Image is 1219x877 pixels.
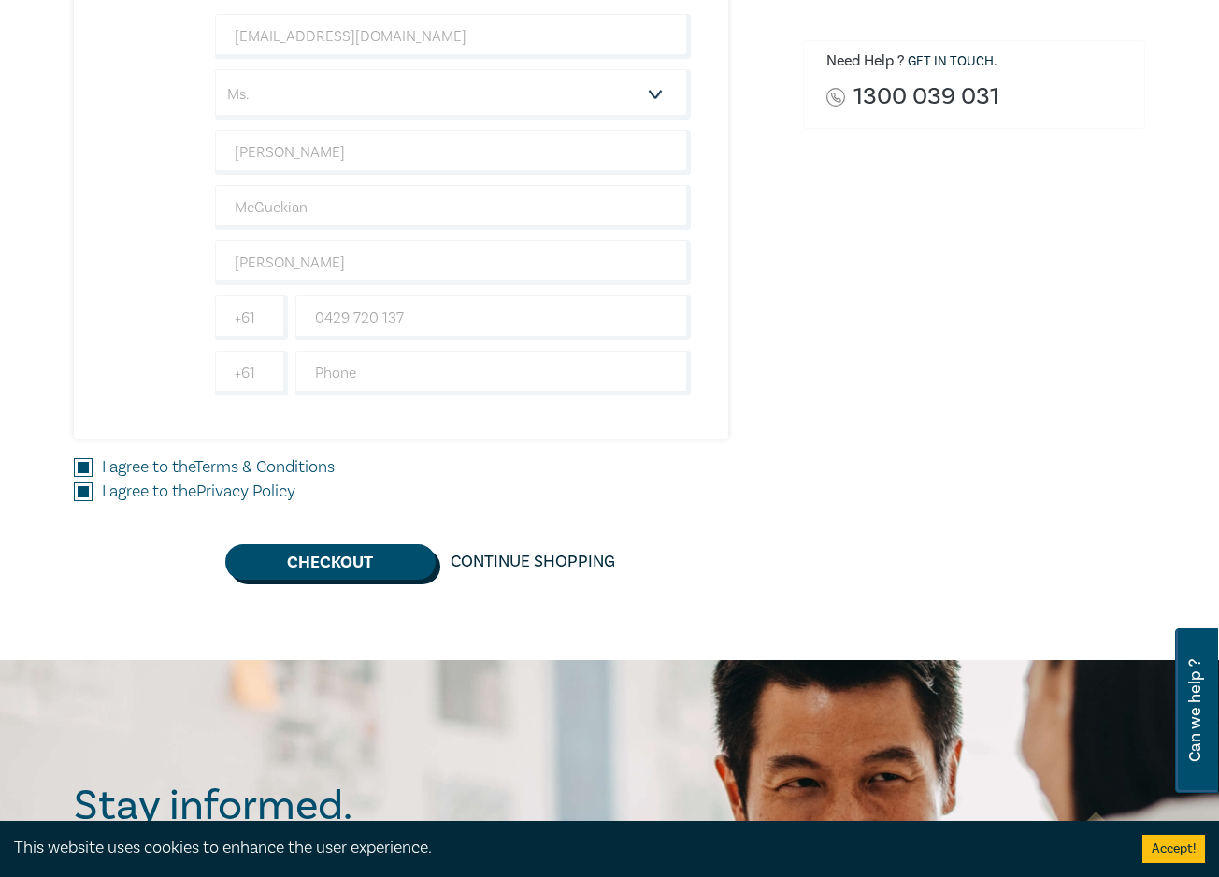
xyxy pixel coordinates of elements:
a: Get in touch [908,53,994,70]
button: Accept cookies [1142,835,1205,863]
input: Phone [295,351,691,395]
input: +61 [215,351,288,395]
a: Continue Shopping [436,544,630,580]
h6: Need Help ? . [826,52,1130,71]
input: First Name* [215,130,691,175]
button: Checkout [225,544,436,580]
input: Attendee Email* [215,14,691,59]
a: Privacy Policy [196,481,295,502]
label: I agree to the [102,455,335,480]
input: Last Name* [215,185,691,230]
a: Terms & Conditions [194,456,335,478]
span: Can we help ? [1186,640,1204,782]
label: I agree to the [102,480,295,504]
div: This website uses cookies to enhance the user experience. [14,836,1114,860]
input: Mobile* [295,295,691,340]
a: 1300 039 031 [853,84,999,109]
input: Company [215,240,691,285]
input: +61 [215,295,288,340]
h2: Stay informed. [74,782,515,830]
